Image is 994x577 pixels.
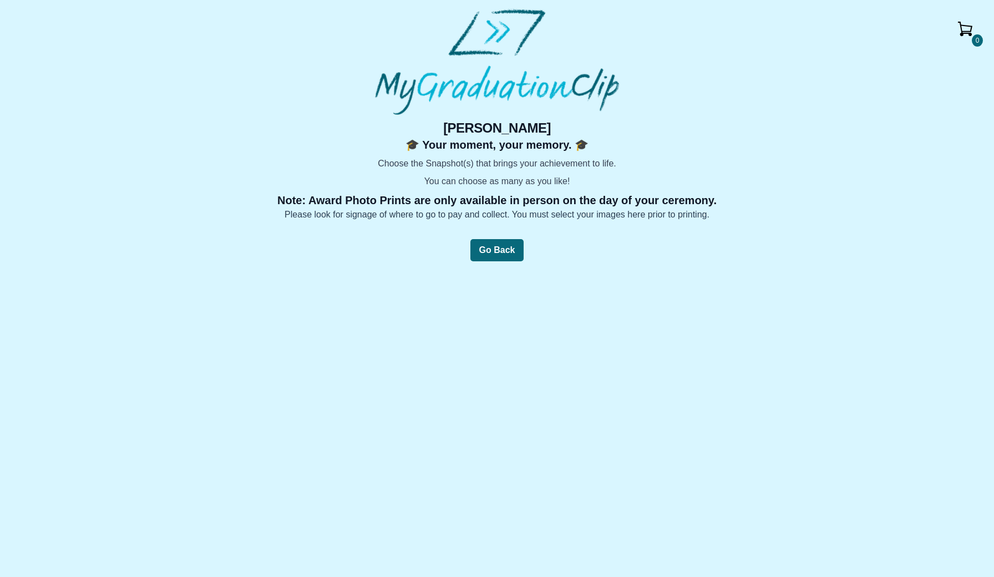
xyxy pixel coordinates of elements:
[375,9,619,115] img: MyGraduationClip
[155,175,839,188] p: You can choose as many as you like!
[470,239,524,261] button: Go Back
[155,137,839,153] h2: 🎓 Your moment, your memory. 🎓
[952,16,978,42] img: Cart
[972,34,983,47] span: 0
[155,208,839,221] p: Please look for signage of where to go to pay and collect. You must select your images here prior...
[947,11,983,47] button: Cart0
[155,119,839,137] h2: [PERSON_NAME]
[155,193,839,208] p: Note: Award Photo Prints are only available in person on the day of your ceremony.
[155,157,839,170] p: Choose the Snapshot(s) that brings your achievement to life.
